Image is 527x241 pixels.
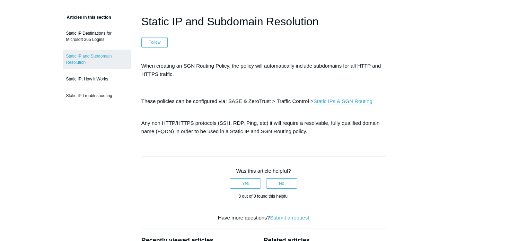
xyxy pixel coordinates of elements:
[236,168,291,174] span: Was this article helpful?
[63,50,131,69] a: Static IP and Subdomain Resolution
[63,89,131,102] a: Static IP Troubleshooting
[141,62,386,78] p: When creating an SGN Routing Policy, the policy will automatically include subdomains for all HTT...
[141,13,386,30] h1: Static IP and Subdomain Resolution
[270,215,309,221] a: Submit a request
[314,98,372,104] a: Static IPs & SGN Routing
[63,27,131,46] a: Static IP Destinations for Microsoft 365 Logins
[230,178,261,189] button: This article was helpful
[141,214,386,222] div: Have more questions?
[141,111,386,136] p: Any non HTTP/HTTPS protocols (SSH, RDP, Ping, etc) it will require a resolvable, fully qualified ...
[141,37,168,48] button: Follow Article
[63,15,111,20] span: Articles in this section
[141,97,386,105] p: These policies can be configured via: SASE & ZeroTrust > Traffic Control >
[238,194,288,199] span: 0 out of 0 found this helpful
[266,178,297,189] button: This article was not helpful
[63,72,131,86] a: Static IP: How it Works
